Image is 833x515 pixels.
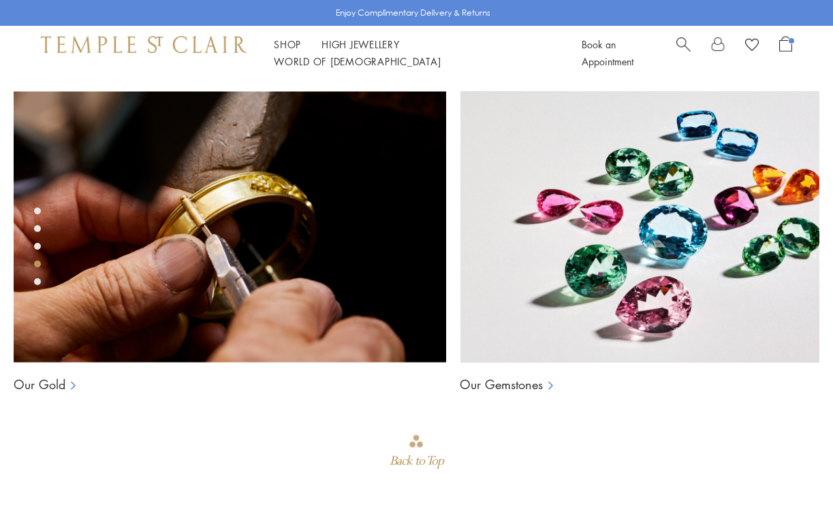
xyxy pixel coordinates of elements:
a: ShopShop [274,37,301,51]
div: Go to top [390,433,443,474]
img: Ball Chains [14,91,446,363]
nav: Main navigation [274,36,551,70]
div: Back to Top [390,449,443,474]
a: World of [DEMOGRAPHIC_DATA]World of [DEMOGRAPHIC_DATA] [274,54,441,68]
a: Open Shopping Bag [779,36,792,70]
a: View Wishlist [745,36,759,56]
a: High JewelleryHigh Jewellery [321,37,400,51]
a: Search [676,36,691,70]
a: Book an Appointment [582,37,633,68]
div: Product gallery navigation [34,204,41,296]
a: Our Gemstones [460,376,543,393]
p: Enjoy Complimentary Delivery & Returns [336,6,490,20]
a: Our Gold [14,376,65,393]
img: Temple St. Clair [41,36,247,52]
